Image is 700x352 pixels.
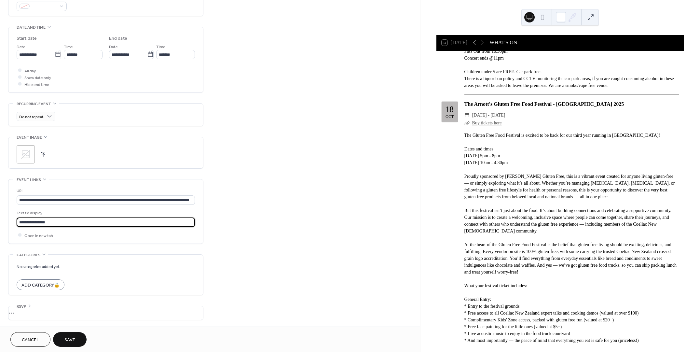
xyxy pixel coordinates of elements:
span: Save [64,337,75,344]
a: The Arnott's Gluten Free Food Festival - [GEOGRAPHIC_DATA] 2025 [464,101,624,107]
div: ••• [8,306,203,320]
span: Hide end time [24,81,49,88]
span: Date [17,43,25,50]
button: Cancel [10,332,50,347]
span: All day [24,67,36,74]
a: Buy tickets here [472,120,502,125]
button: Save [53,332,87,347]
span: Open in new tab [24,232,53,239]
span: No categories added yet. [17,263,61,270]
span: Event image [17,134,42,141]
span: Date [109,43,118,50]
span: Show date only [24,74,51,81]
span: Date and time [17,24,46,31]
span: Do not repeat [19,113,44,120]
div: Oct [446,115,454,119]
span: Recurring event [17,101,51,107]
span: Event links [17,176,41,183]
div: ​ [464,119,470,127]
span: Cancel [22,337,39,344]
span: Time [156,43,165,50]
div: End date [109,35,127,42]
div: URL [17,188,194,194]
div: Start date [17,35,37,42]
div: 18 [446,105,454,113]
span: Categories [17,252,40,259]
span: [DATE] - [DATE] [472,111,505,119]
span: RSVP [17,303,26,310]
div: Text to display [17,210,194,217]
div: ​ [464,111,470,119]
span: Time [64,43,73,50]
div: WHAT'S ON [489,39,517,47]
div: ; [17,145,35,163]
